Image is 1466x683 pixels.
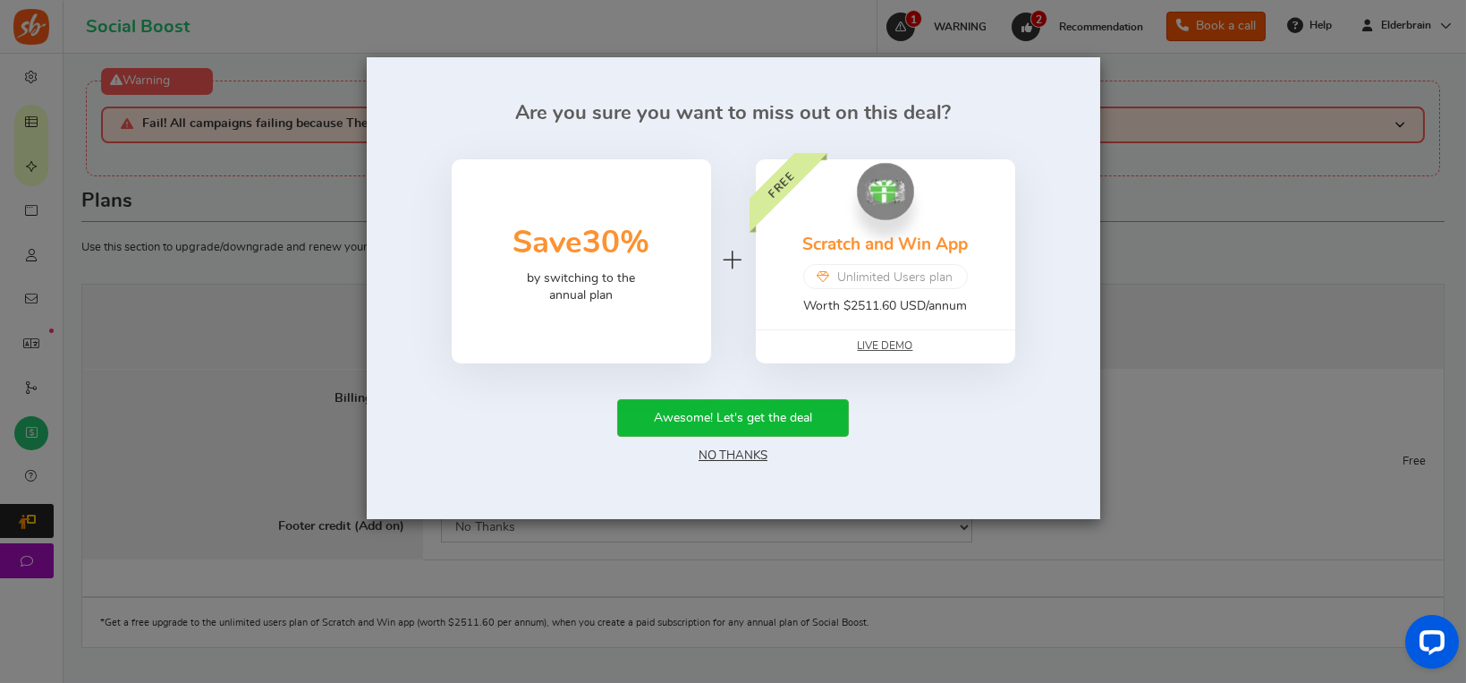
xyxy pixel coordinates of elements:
[724,127,836,240] div: FREE
[857,163,914,220] img: Scratch and Win
[858,338,913,354] a: Live Demo
[1391,608,1466,683] iframe: LiveChat chat widget
[617,399,849,437] button: Awesome! Let's get the deal
[527,270,635,305] p: by switching to the annual plan
[802,236,968,253] a: Scratch and Win App
[838,269,953,287] span: Unlimited Users plan
[394,102,1073,124] h2: Are you sure you want to miss out on this deal?
[699,449,767,462] a: No Thanks
[513,218,649,270] h3: Save
[582,227,649,259] span: 30%
[803,298,967,316] p: Worth $2511.60 USD/annum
